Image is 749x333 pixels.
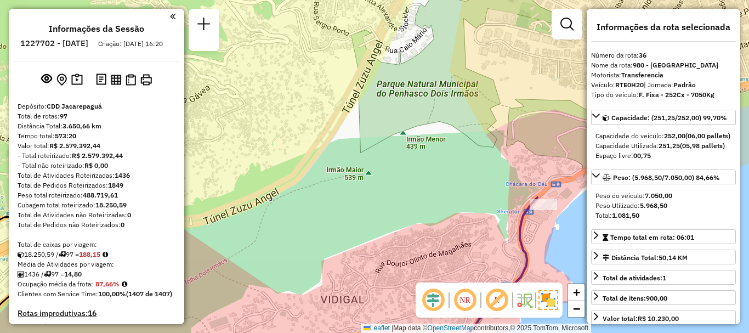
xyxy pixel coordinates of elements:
div: - Total roteirizado: [18,151,175,161]
strong: R$ 10.230,00 [638,314,679,323]
h4: Rotas improdutivas: [18,309,175,318]
div: Total de Atividades não Roteirizadas: [18,210,175,220]
strong: 1 [662,274,666,282]
div: Peso: (5.968,50/7.050,00) 84,66% [591,187,736,225]
div: Peso Utilizado: [595,201,731,211]
strong: 1.081,50 [612,211,639,219]
strong: (06,00 pallets) [685,132,730,140]
a: Exibir filtros [556,13,578,35]
strong: 900,00 [646,294,667,302]
strong: R$ 2.579.392,44 [49,142,100,150]
div: Nome da rota: [591,60,736,70]
div: Veículo: [591,80,736,90]
strong: 573:20 [55,132,76,140]
div: Total de Pedidos Roteirizados: [18,180,175,190]
strong: 3.650,66 km [63,122,101,130]
span: Ocupação média da frota: [18,280,93,288]
div: 18.250,59 / 97 = [18,250,175,259]
div: Depósito: [18,101,175,111]
strong: 18.250,59 [95,201,127,209]
span: Ocultar NR [452,287,478,313]
strong: 5.968,50 [640,201,667,210]
a: Capacidade: (251,25/252,00) 99,70% [591,110,736,125]
strong: 488.719,61 [83,191,118,199]
strong: 1849 [108,181,123,189]
strong: 100,00% [98,290,126,298]
strong: Transferencia [621,71,663,79]
a: OpenStreetMap [428,324,474,332]
i: Total de rotas [59,251,66,258]
div: 1436 / 97 = [18,269,175,279]
strong: 87,66% [95,280,120,288]
h4: Informações da Sessão [49,24,144,34]
div: Distância Total: [18,121,175,131]
div: Total de itens: [603,294,667,303]
div: Criação: [DATE] 16:20 [94,39,167,49]
h4: Rotas vários dias: [18,323,175,332]
button: Centralizar mapa no depósito ou ponto de apoio [54,71,69,88]
div: Motorista: [591,70,736,80]
a: Peso: (5.968,50/7.050,00) 84,66% [591,170,736,184]
strong: 00,75 [633,151,651,160]
a: Leaflet [364,324,390,332]
div: Tipo do veículo: [591,90,736,100]
strong: 1436 [115,171,130,179]
div: Total de rotas: [18,111,175,121]
img: Exibir/Ocultar setores [538,290,558,310]
div: Total de Atividades Roteirizadas: [18,171,175,180]
div: Espaço livre: [595,151,731,161]
a: Nova sessão e pesquisa [193,13,215,38]
span: − [573,302,580,315]
span: Capacidade: (251,25/252,00) 99,70% [611,114,727,122]
span: Total de atividades: [603,274,666,282]
a: Valor total:R$ 10.230,00 [591,311,736,325]
div: Map data © contributors,© 2025 TomTom, Microsoft [361,324,591,333]
a: Total de itens:900,00 [591,290,736,305]
div: Valor total: [603,314,679,324]
strong: Padrão [673,81,696,89]
strong: 251,25 [659,142,680,150]
span: | Jornada: [644,81,696,89]
div: Capacidade: (251,25/252,00) 99,70% [591,127,736,165]
div: Total: [595,211,731,221]
div: Total de Pedidos não Roteirizados: [18,220,175,230]
i: Cubagem total roteirizado [18,251,24,258]
span: Peso do veículo: [595,191,672,200]
strong: 36 [639,51,646,59]
div: Distância Total: [603,253,688,263]
strong: 7.050,00 [645,191,672,200]
strong: 14,80 [64,270,82,278]
span: Exibir rótulo [484,287,510,313]
strong: 188,15 [79,250,100,258]
div: Cubagem total roteirizado: [18,200,175,210]
strong: CDD Jacarepaguá [47,102,102,110]
span: Ocultar deslocamento [420,287,446,313]
a: Tempo total em rota: 06:01 [591,229,736,244]
div: Capacidade do veículo: [595,131,731,141]
button: Visualizar relatório de Roteirização [109,72,123,87]
div: Peso total roteirizado: [18,190,175,200]
div: Tempo total: [18,131,175,141]
em: Média calculada utilizando a maior ocupação (%Peso ou %Cubagem) de cada rota da sessão. Rotas cro... [122,281,127,287]
button: Exibir sessão original [39,71,54,88]
a: Total de atividades:1 [591,270,736,285]
a: Distância Total:50,14 KM [591,250,736,264]
strong: 0 [127,211,131,219]
button: Imprimir Rotas [138,72,154,88]
i: Total de rotas [44,271,51,278]
button: Logs desbloquear sessão [94,71,109,88]
h4: Informações da rota selecionada [591,22,736,32]
strong: 0 [121,221,124,229]
div: Capacidade Utilizada: [595,141,731,151]
div: Total de caixas por viagem: [18,240,175,250]
strong: R$ 0,00 [84,161,108,170]
button: Visualizar Romaneio [123,72,138,88]
strong: (1407 de 1407) [126,290,172,298]
i: Total de Atividades [18,271,24,278]
strong: RTE0H20 [615,81,644,89]
strong: 97 [60,112,67,120]
button: Painel de Sugestão [69,71,85,88]
strong: F. Fixa - 252Cx - 7050Kg [639,91,714,99]
strong: 252,00 [664,132,685,140]
div: - Total não roteirizado: [18,161,175,171]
